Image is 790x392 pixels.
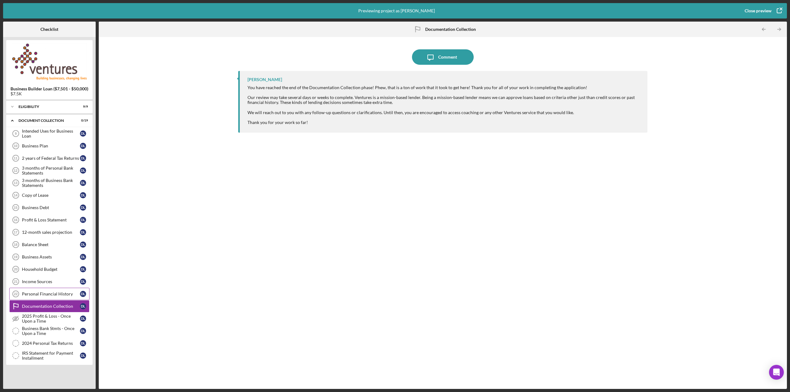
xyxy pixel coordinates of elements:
div: D L [80,155,86,161]
tspan: 11 [14,156,17,160]
button: Close preview [738,5,787,17]
div: Close preview [745,5,771,17]
div: D L [80,180,86,186]
img: Product logo [6,43,93,80]
div: D L [80,266,86,272]
div: D L [80,241,86,248]
div: Document Collection [19,119,73,122]
div: D L [80,254,86,260]
div: Copy of Lease [22,193,80,198]
div: IRS Statement for Payment Installment [22,351,80,361]
div: D L [80,303,86,309]
div: D L [80,143,86,149]
div: 0 / 19 [77,119,88,122]
div: Profit & Loss Statement [22,217,80,222]
div: D L [80,192,86,198]
div: Open Intercom Messenger [769,365,784,380]
div: D L [80,229,86,235]
div: D L [80,316,86,322]
div: D L [80,291,86,297]
tspan: 22 [14,292,18,296]
tspan: 10 [14,144,17,148]
div: Business Debt [22,205,80,210]
tspan: 13 [14,181,17,185]
div: You have reached the end of the Documentation Collection phase! Phew, that is a ton of work that ... [247,85,641,125]
tspan: 21 [14,280,18,283]
div: D L [80,353,86,359]
tspan: 15 [14,206,17,209]
div: 9 / 9 [77,105,88,109]
div: D L [80,340,86,346]
div: Business Plan [22,143,80,148]
tspan: 17 [14,230,17,234]
div: D L [80,217,86,223]
div: Intended Uses for Business Loan [22,129,80,138]
div: 2024 Personal Tax Returns [22,341,80,346]
div: Previewing project as [PERSON_NAME] [358,3,435,19]
div: 3 months of Business Bank Statements [22,178,80,188]
div: Eligibility [19,105,73,109]
tspan: 9 [15,132,17,135]
b: Business Builder Loan ($7,501 - $50,000) [10,86,88,91]
tspan: 12 [14,169,17,172]
div: D L [80,167,86,174]
div: $7.5K [10,91,88,96]
div: Personal Financial History [22,291,80,296]
tspan: 19 [14,255,17,259]
b: Documentation Collection [425,27,476,32]
tspan: 16 [14,218,17,222]
div: Balance Sheet [22,242,80,247]
div: Business Assets [22,254,80,259]
div: D L [80,328,86,334]
div: D L [80,130,86,137]
div: 12-month sales projection [22,230,80,235]
div: 3 months of Personal Bank Statements [22,166,80,175]
div: D L [80,204,86,211]
tspan: 18 [14,243,17,246]
div: 2025 Profit & Loss - Once Upon a Time [22,314,80,324]
div: Documentation Collection [22,304,80,309]
div: [PERSON_NAME] [247,77,282,82]
div: Household Budget [22,267,80,272]
div: D L [80,279,86,285]
div: Business Bank Stmts - Once Upon a Time [22,326,80,336]
div: Comment [438,49,457,65]
button: Comment [412,49,474,65]
tspan: 20 [14,267,18,271]
div: Income Sources [22,279,80,284]
div: 2 years of Federal Tax Returns [22,156,80,161]
b: Checklist [40,27,58,32]
tspan: 14 [14,193,18,197]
